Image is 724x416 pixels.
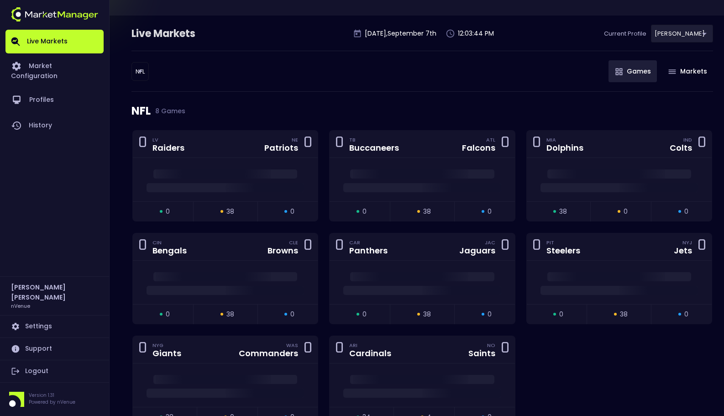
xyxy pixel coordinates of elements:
div: Jaguars [459,247,495,255]
img: gameIcon [615,68,623,75]
img: gameIcon [668,69,676,74]
div: 0 [335,238,344,255]
div: LV [152,136,184,143]
div: Saints [468,349,495,358]
span: 0 [362,310,367,319]
div: Bengals [152,247,187,255]
div: Live Markets [131,26,243,41]
div: NO [487,342,495,349]
div: Buccaneers [349,144,399,152]
div: CLE [289,239,298,246]
div: Colts [670,144,692,152]
div: NYJ [682,239,692,246]
a: Live Markets [5,30,104,53]
span: 0 [684,310,688,319]
div: NE [292,136,298,143]
div: 0 [698,238,706,255]
div: Steelers [546,247,580,255]
span: 38 [226,207,234,216]
div: 0 [335,136,344,153]
div: MIA [546,136,583,143]
div: 0 [501,136,509,153]
div: ARI [349,342,391,349]
span: 0 [290,310,294,319]
button: Markets [661,60,713,82]
div: Giants [152,349,181,358]
div: 0 [138,341,147,358]
div: NFL [131,92,713,130]
div: Dolphins [546,144,583,152]
span: 0 [684,207,688,216]
div: 0 [698,136,706,153]
p: Current Profile [604,29,646,38]
a: Profiles [5,87,104,113]
div: Commanders [239,349,298,358]
span: 38 [620,310,628,319]
p: Version 1.31 [29,392,75,399]
span: 38 [226,310,234,319]
span: 0 [559,310,563,319]
div: NYG [152,342,181,349]
div: Raiders [152,144,184,152]
span: 0 [362,207,367,216]
img: logo [11,7,98,21]
div: [PERSON_NAME] [131,62,149,81]
div: Cardinals [349,349,391,358]
div: IND [683,136,692,143]
div: [PERSON_NAME] [651,25,713,42]
div: 0 [501,341,509,358]
span: 0 [166,310,170,319]
a: Support [5,338,104,360]
div: Patriots [264,144,298,152]
span: 0 [488,207,492,216]
div: TB [349,136,399,143]
p: 12:03:44 PM [458,29,494,38]
div: 0 [532,136,541,153]
span: 38 [423,207,431,216]
div: 0 [304,341,312,358]
p: Powered by nVenue [29,399,75,405]
div: 0 [138,238,147,255]
a: Logout [5,360,104,382]
span: 38 [423,310,431,319]
p: [DATE] , September 7 th [365,29,436,38]
span: 0 [166,207,170,216]
div: 0 [532,238,541,255]
div: Browns [268,247,298,255]
a: Market Configuration [5,53,104,87]
div: ATL [486,136,495,143]
a: History [5,113,104,138]
div: 0 [501,238,509,255]
div: Falcons [462,144,495,152]
div: WAS [286,342,298,349]
span: 0 [624,207,628,216]
div: 0 [304,136,312,153]
div: 0 [304,238,312,255]
a: Settings [5,316,104,337]
span: 0 [488,310,492,319]
div: 0 [138,136,147,153]
button: Games [609,60,657,82]
div: Version 1.31Powered by nVenue [5,392,104,407]
span: 8 Games [151,107,185,115]
div: 0 [335,341,344,358]
div: CAR [349,239,388,246]
span: 38 [559,207,567,216]
h2: [PERSON_NAME] [PERSON_NAME] [11,282,98,302]
div: Panthers [349,247,388,255]
span: 0 [290,207,294,216]
h3: nVenue [11,302,30,309]
div: Jets [674,247,692,255]
div: CIN [152,239,187,246]
div: JAC [485,239,495,246]
div: PIT [546,239,580,246]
